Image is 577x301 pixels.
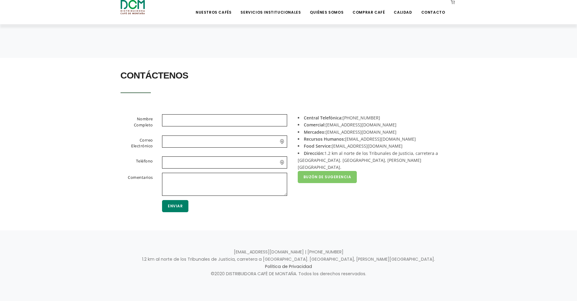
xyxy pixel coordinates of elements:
li: [EMAIL_ADDRESS][DOMAIN_NAME] [298,135,452,142]
strong: Mercadeo: [304,129,326,135]
li: [EMAIL_ADDRESS][DOMAIN_NAME] [298,142,452,149]
label: Correo Electrónico [113,135,158,151]
a: Política de Privacidad [265,263,312,269]
a: Calidad [390,1,416,15]
strong: Recursos Humanos: [304,136,345,142]
a: Quiénes Somos [306,1,347,15]
label: Comentarios [113,173,158,195]
label: Teléfono [113,156,158,167]
li: [PHONE_NUMBER] [298,114,452,121]
label: Nombre Completo [113,114,158,130]
strong: Comercial: [304,122,326,128]
li: [EMAIL_ADDRESS][DOMAIN_NAME] [298,129,452,135]
a: Buzón de Sugerencia [298,171,357,183]
a: Contacto [418,1,449,15]
li: 1.2 km al norte de los Tribunales de Justicia, carretera a [GEOGRAPHIC_DATA]. [GEOGRAPHIC_DATA], ... [298,150,452,171]
a: Servicios Institucionales [237,1,304,15]
strong: Central Telefónica: [304,115,343,121]
li: [EMAIL_ADDRESS][DOMAIN_NAME] [298,121,452,128]
button: Enviar [162,200,188,212]
strong: Dirección: [304,150,324,156]
a: Nuestros Cafés [192,1,235,15]
strong: Food Service: [304,143,332,149]
h2: Contáctenos [121,67,457,84]
a: Comprar Café [349,1,388,15]
p: [EMAIL_ADDRESS][DOMAIN_NAME] | [PHONE_NUMBER] 1.2 km al norte de los Tribunales de Justicia, carr... [121,249,457,278]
